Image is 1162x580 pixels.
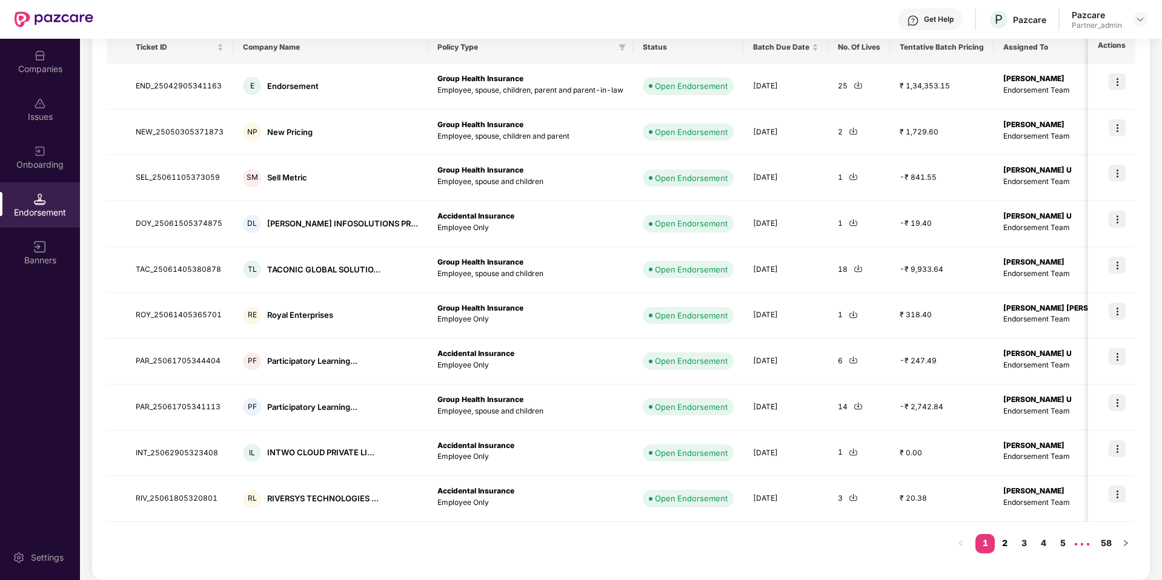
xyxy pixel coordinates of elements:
td: [DATE] [743,110,828,156]
div: PF [243,352,261,371]
a: 3 [1014,534,1034,552]
b: Accidental Insurance [437,211,514,220]
p: Employee Only [437,497,623,509]
th: Actions [1088,31,1135,64]
img: svg+xml;base64,PHN2ZyBpZD0iSGVscC0zMngzMiIgeG1sbnM9Imh0dHA6Ly93d3cudzMub3JnLzIwMDAvc3ZnIiB3aWR0aD... [907,15,919,27]
span: filter [619,44,626,51]
td: ₹ 20.38 [890,476,994,522]
img: icon [1109,73,1126,90]
th: Status [633,31,743,64]
div: Open Endorsement [655,126,728,138]
p: Employee, spouse, children, parent and parent-in-law [437,85,623,96]
img: icon [1109,303,1126,320]
img: icon [1109,394,1126,411]
td: SEL_25061105373059 [126,155,233,201]
img: svg+xml;base64,PHN2ZyBpZD0iRG93bmxvYWQtMjR4MjQiIHhtbG5zPSJodHRwOi8vd3d3LnczLm9yZy8yMDAwL3N2ZyIgd2... [854,401,863,410]
p: Endorsement Team [1003,268,1127,280]
td: RIV_25061805320801 [126,476,233,522]
div: 6 [838,355,880,367]
span: left [957,539,964,547]
img: svg+xml;base64,PHN2ZyBpZD0iRG93bmxvYWQtMjR4MjQiIHhtbG5zPSJodHRwOi8vd3d3LnczLm9yZy8yMDAwL3N2ZyIgd2... [849,127,858,136]
div: 3 [838,493,880,504]
p: Employee, spouse and children [437,176,623,188]
span: Batch Due Date [753,42,809,52]
img: svg+xml;base64,PHN2ZyBpZD0iRHJvcGRvd24tMzJ4MzIiIHhtbG5zPSJodHRwOi8vd3d3LnczLm9yZy8yMDAwL3N2ZyIgd2... [1135,15,1145,24]
img: svg+xml;base64,PHN2ZyBpZD0iRG93bmxvYWQtMjR4MjQiIHhtbG5zPSJodHRwOi8vd3d3LnczLm9yZy8yMDAwL3N2ZyIgd2... [849,355,858,364]
p: Employee Only [437,222,623,234]
img: icon [1109,257,1126,274]
div: Participatory Learning... [267,355,357,367]
td: -₹ 841.55 [890,155,994,201]
div: Open Endorsement [655,401,728,413]
b: Group Health Insurance [437,165,523,174]
b: [PERSON_NAME] [1003,257,1064,266]
div: Open Endorsement [655,492,728,504]
div: Pazcare [1013,14,1046,25]
td: [DATE] [743,476,828,522]
th: Ticket ID [126,31,233,64]
span: right [1122,539,1129,547]
div: 18 [838,264,880,275]
p: Endorsement Team [1003,406,1127,417]
span: Ticket ID [136,42,214,52]
div: Get Help [924,15,954,24]
div: Participatory Learning... [267,401,357,413]
p: Endorsement Team [1003,222,1127,234]
p: Employee Only [437,314,623,325]
img: svg+xml;base64,PHN2ZyBpZD0iRG93bmxvYWQtMjR4MjQiIHhtbG5zPSJodHRwOi8vd3d3LnczLm9yZy8yMDAwL3N2ZyIgd2... [854,81,863,90]
li: 5 [1053,534,1072,553]
img: svg+xml;base64,PHN2ZyBpZD0iRG93bmxvYWQtMjR4MjQiIHhtbG5zPSJodHRwOi8vd3d3LnczLm9yZy8yMDAwL3N2ZyIgd2... [849,493,858,502]
img: svg+xml;base64,PHN2ZyB3aWR0aD0iMTYiIGhlaWdodD0iMTYiIHZpZXdCb3g9IjAgMCAxNiAxNiIgZmlsbD0ibm9uZSIgeG... [34,241,46,253]
td: ₹ 318.40 [890,293,994,339]
div: Open Endorsement [655,80,728,92]
img: icon [1109,348,1126,365]
p: Employee Only [437,451,623,463]
div: Settings [27,552,67,564]
img: icon [1109,165,1126,182]
span: P [995,12,1003,27]
td: DOY_25061505374875 [126,201,233,247]
img: svg+xml;base64,PHN2ZyBpZD0iQ29tcGFuaWVzIiB4bWxucz0iaHR0cDovL3d3dy53My5vcmcvMjAwMC9zdmciIHdpZHRoPS... [34,50,46,62]
div: 2 [838,127,880,138]
div: Open Endorsement [655,217,728,229]
div: Partner_admin [1072,21,1122,30]
div: Sell Metric [267,172,307,183]
div: Pazcare [1072,9,1122,21]
span: Policy Type [437,42,614,52]
td: [DATE] [743,155,828,201]
b: [PERSON_NAME] U [1003,165,1072,174]
img: icon [1109,119,1126,136]
b: Accidental Insurance [437,486,514,495]
li: 1 [975,534,995,553]
b: [PERSON_NAME] [PERSON_NAME] [1003,303,1127,312]
div: NP [243,123,261,141]
b: Group Health Insurance [437,257,523,266]
button: left [951,534,971,553]
div: IL [243,444,261,462]
div: Open Endorsement [655,355,728,367]
p: Employee, spouse and children [437,268,623,280]
div: Endorsement [267,81,319,92]
b: [PERSON_NAME] U [1003,349,1072,358]
li: Next Page [1116,534,1135,553]
p: Employee Only [437,360,623,371]
p: Employee, spouse, children and parent [437,131,623,142]
div: 1 [838,218,880,229]
span: filter [616,40,628,54]
img: svg+xml;base64,PHN2ZyBpZD0iRG93bmxvYWQtMjR4MjQiIHhtbG5zPSJodHRwOi8vd3d3LnczLm9yZy8yMDAwL3N2ZyIgd2... [849,172,858,181]
div: 25 [838,81,880,92]
div: 1 [838,447,880,458]
img: svg+xml;base64,PHN2ZyB3aWR0aD0iMjAiIGhlaWdodD0iMjAiIHZpZXdCb3g9IjAgMCAyMCAyMCIgZmlsbD0ibm9uZSIgeG... [34,145,46,157]
span: ••• [1072,534,1092,553]
img: svg+xml;base64,PHN2ZyBpZD0iRG93bmxvYWQtMjR4MjQiIHhtbG5zPSJodHRwOi8vd3d3LnczLm9yZy8yMDAwL3N2ZyIgd2... [849,218,858,227]
td: PAR_25061705341113 [126,384,233,430]
div: DL [243,215,261,233]
p: Endorsement Team [1003,176,1127,188]
p: Endorsement Team [1003,131,1127,142]
td: [DATE] [743,247,828,293]
div: RIVERSYS TECHNOLOGIES ... [267,493,379,504]
img: svg+xml;base64,PHN2ZyBpZD0iU2V0dGluZy0yMHgyMCIgeG1sbnM9Imh0dHA6Ly93d3cudzMub3JnLzIwMDAvc3ZnIiB3aW... [13,552,25,564]
b: [PERSON_NAME] U [1003,211,1072,220]
a: 58 [1097,534,1116,552]
td: [DATE] [743,64,828,110]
